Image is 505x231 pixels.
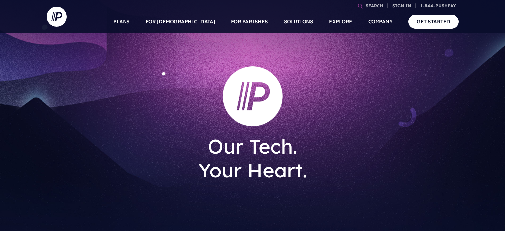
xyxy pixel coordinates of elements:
[155,129,350,187] h1: Our Tech. Your Heart.
[113,10,130,33] a: PLANS
[329,10,352,33] a: EXPLORE
[368,10,393,33] a: COMPANY
[231,10,268,33] a: FOR PARISHES
[408,15,459,28] a: GET STARTED
[146,10,215,33] a: FOR [DEMOGRAPHIC_DATA]
[284,10,313,33] a: SOLUTIONS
